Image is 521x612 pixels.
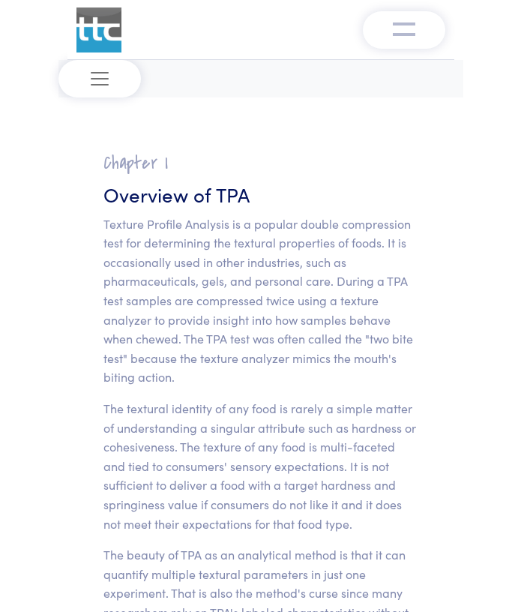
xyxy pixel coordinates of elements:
[363,11,445,49] button: Toggle navigation
[393,19,415,37] img: menu-v1.0.png
[58,60,141,97] button: Toggle navigation
[103,181,418,208] h3: Overview of TPA
[76,7,121,52] img: ttc_logo_1x1_v1.0.png
[103,151,418,175] h2: Chapter I
[103,399,418,533] p: The textural identity of any food is rarely a simple matter of understanding a singular attribute...
[103,214,418,387] p: Texture Profile Analysis is a popular double compression test for determining the textural proper...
